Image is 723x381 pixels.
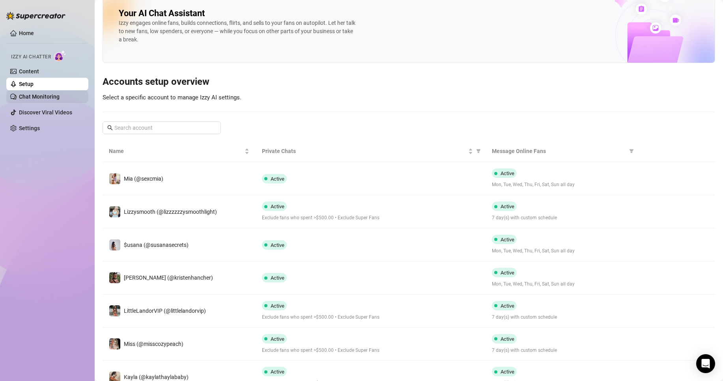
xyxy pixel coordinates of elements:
[492,214,632,222] span: 7 day(s) with custom schedule
[119,19,355,44] div: Izzy engages online fans, builds connections, flirts, and sells to your fans on autopilot. Let he...
[271,369,284,375] span: Active
[501,204,514,209] span: Active
[109,239,120,250] img: $usana (@susanasecrets)
[19,81,34,87] a: Setup
[262,314,479,321] span: Exclude fans who spent >$500.00 • Exclude Super Fans
[501,369,514,375] span: Active
[628,145,635,157] span: filter
[271,275,284,281] span: Active
[271,303,284,309] span: Active
[262,147,466,155] span: Private Chats
[501,336,514,342] span: Active
[271,204,284,209] span: Active
[109,206,120,217] img: Lizzysmooth (@lizzzzzzysmoothlight)
[103,76,715,88] h3: Accounts setup overview
[492,280,632,288] span: Mon, Tue, Wed, Thu, Fri, Sat, Sun all day
[492,181,632,189] span: Mon, Tue, Wed, Thu, Fri, Sat, Sun all day
[124,308,206,314] span: LittleLandorVIP (@littlelandorvip)
[501,170,514,176] span: Active
[109,338,120,349] img: Miss (@misscozypeach)
[696,354,715,373] div: Open Intercom Messenger
[103,94,241,101] span: Select a specific account to manage Izzy AI settings.
[492,247,632,255] span: Mon, Tue, Wed, Thu, Fri, Sat, Sun all day
[109,305,120,316] img: LittleLandorVIP (@littlelandorvip)
[103,140,256,162] th: Name
[475,145,482,157] span: filter
[629,149,634,153] span: filter
[476,149,481,153] span: filter
[492,147,626,155] span: Message Online Fans
[501,303,514,309] span: Active
[107,125,113,131] span: search
[19,68,39,75] a: Content
[501,270,514,276] span: Active
[262,214,479,222] span: Exclude fans who spent >$500.00 • Exclude Super Fans
[19,93,60,100] a: Chat Monitoring
[19,125,40,131] a: Settings
[6,12,65,20] img: logo-BBDzfeDw.svg
[19,109,72,116] a: Discover Viral Videos
[124,242,189,248] span: $usana (@susanasecrets)
[11,53,51,61] span: Izzy AI Chatter
[271,242,284,248] span: Active
[109,147,243,155] span: Name
[114,123,210,132] input: Search account
[119,8,205,19] h2: Your AI Chat Assistant
[124,275,213,281] span: [PERSON_NAME] (@kristenhancher)
[492,347,632,354] span: 7 day(s) with custom schedule
[109,272,120,283] img: Kristen (@kristenhancher)
[124,176,163,182] span: Mia (@sexcmia)
[492,314,632,321] span: 7 day(s) with custom schedule
[124,341,183,347] span: Miss (@misscozypeach)
[271,336,284,342] span: Active
[124,374,189,380] span: Kayla (@kaylathaylababy)
[109,173,120,184] img: Mia (@sexcmia)
[256,140,485,162] th: Private Chats
[124,209,217,215] span: Lizzysmooth (@lizzzzzzysmoothlight)
[262,347,479,354] span: Exclude fans who spent >$500.00 • Exclude Super Fans
[19,30,34,36] a: Home
[271,176,284,182] span: Active
[54,50,66,62] img: AI Chatter
[501,237,514,243] span: Active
